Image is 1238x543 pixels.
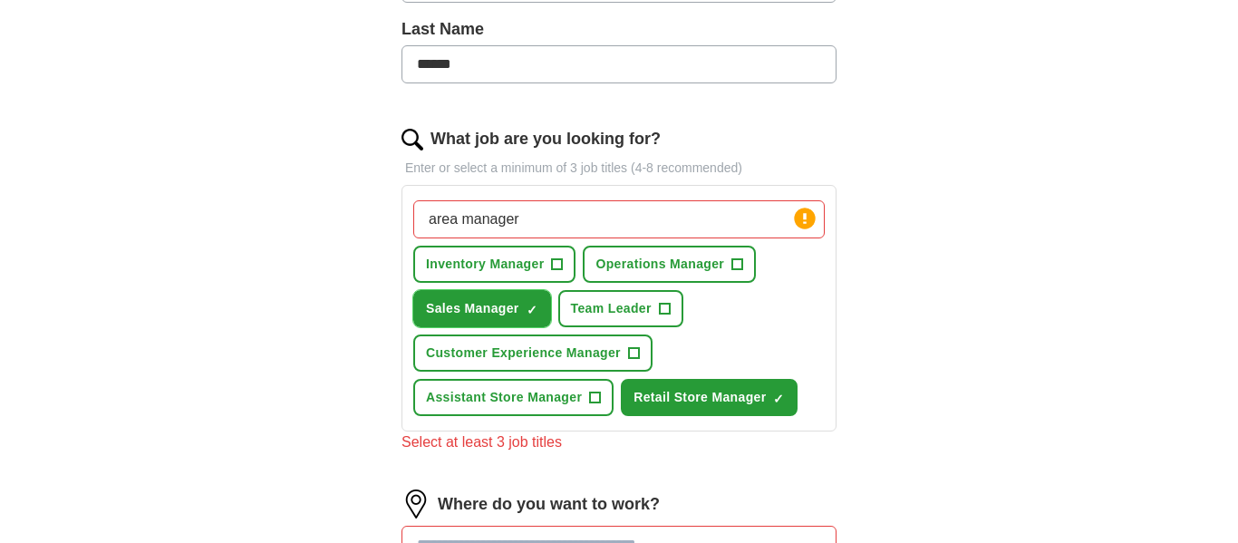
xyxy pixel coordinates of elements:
[426,388,582,407] span: Assistant Store Manager
[401,431,837,453] div: Select at least 3 job titles
[430,127,661,151] label: What job are you looking for?
[401,17,837,42] label: Last Name
[426,255,544,274] span: Inventory Manager
[583,246,756,283] button: Operations Manager
[413,200,825,238] input: Type a job title and press enter
[634,388,766,407] span: Retail Store Manager
[401,129,423,150] img: search.png
[426,344,621,363] span: Customer Experience Manager
[595,255,724,274] span: Operations Manager
[413,246,575,283] button: Inventory Manager
[558,290,683,327] button: Team Leader
[401,490,430,519] img: location.png
[773,392,784,406] span: ✓
[438,492,660,517] label: Where do you want to work?
[621,379,798,416] button: Retail Store Manager✓
[413,335,653,372] button: Customer Experience Manager
[413,379,614,416] button: Assistant Store Manager
[571,299,652,318] span: Team Leader
[401,159,837,178] p: Enter or select a minimum of 3 job titles (4-8 recommended)
[426,299,519,318] span: Sales Manager
[527,303,537,317] span: ✓
[413,290,551,327] button: Sales Manager✓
